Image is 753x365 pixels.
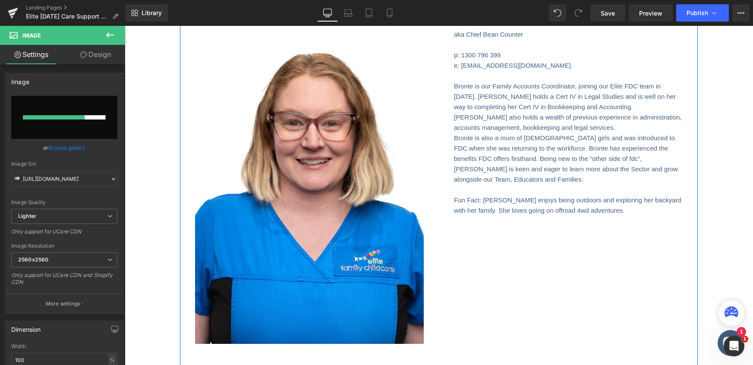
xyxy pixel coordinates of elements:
span: Publish [687,9,708,16]
div: Dimension [11,321,41,333]
div: Image Resolution [11,243,117,249]
span: Library [142,9,162,17]
div: Only support for UCare CDN [11,228,117,241]
input: Link [11,171,117,186]
button: More settings [5,293,123,314]
a: Desktop [317,4,338,22]
span: Image [22,32,41,39]
span: 1 [741,336,748,343]
div: Only support for UCare CDN and Shopify CDN [11,272,117,291]
div: Image [11,73,29,85]
b: 2560x2560 [18,256,48,263]
span: Elite [DATE] Care Support Team [26,13,109,20]
div: or [11,143,117,152]
a: Browse gallery [49,140,85,155]
span: aka Chief Bean Counter [329,5,398,12]
span: Preview [639,9,662,18]
a: New Library [125,4,168,22]
inbox-online-store-chat: Shopify online store chat [590,304,621,332]
button: More [732,4,750,22]
font: Fun Fact: [PERSON_NAME] enjoys being outdoors and exploring her backyard with her family. She lov... [329,170,557,188]
b: Lighter [18,213,36,219]
font: Bronte is also a mum of [DEMOGRAPHIC_DATA] girls and was introduced to FDC when she was returning... [329,108,553,157]
span: Save [601,9,615,18]
button: Undo [549,4,566,22]
font: Bronte is our Family Accounts Coordinator, joining our Elite FDC team in [DATE]. [PERSON_NAME] ho... [329,57,557,105]
a: Mobile [379,4,400,22]
div: Width [11,343,117,349]
a: Tablet [359,4,379,22]
font: p: 1300 796 399 [329,25,376,33]
a: Laptop [338,4,359,22]
div: Image Src [11,161,117,167]
a: Preview [629,4,673,22]
iframe: Intercom live chat [724,336,744,356]
button: Redo [570,4,587,22]
div: Image Quality [11,199,117,205]
a: Landing Pages [26,4,125,11]
a: Design [64,45,127,64]
button: Publish [676,4,729,22]
font: e: [EMAIL_ADDRESS][DOMAIN_NAME] [329,36,446,43]
p: More settings [46,300,80,308]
